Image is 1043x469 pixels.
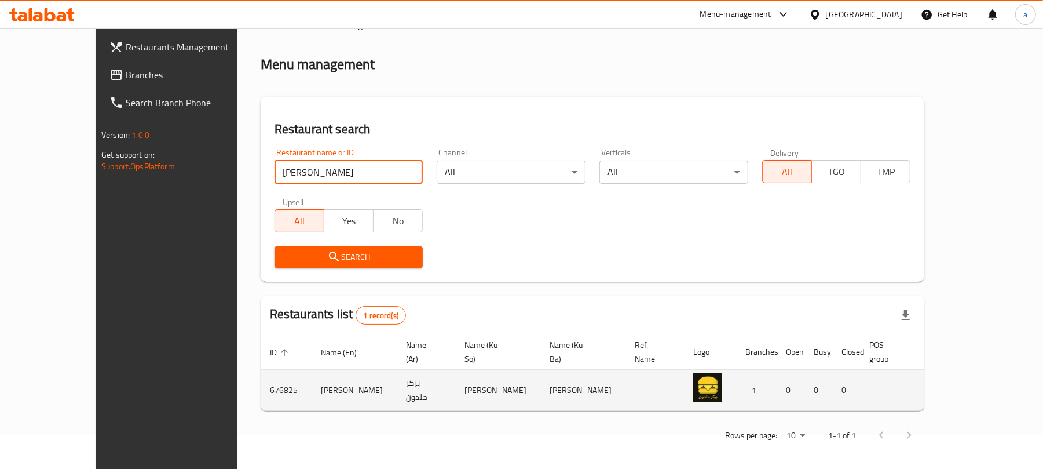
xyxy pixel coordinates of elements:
span: Menu management [311,18,388,32]
table: enhanced table [261,335,1020,411]
h2: Restaurants list [270,306,406,325]
p: 1-1 of 1 [828,428,856,443]
span: ID [270,346,292,359]
div: Menu-management [700,8,771,21]
h2: Restaurant search [275,121,911,138]
li: / [302,18,306,32]
td: 0 [804,370,832,411]
label: Upsell [283,198,304,206]
p: Rows per page: [725,428,777,443]
h2: Menu management [261,55,375,74]
div: Export file [892,301,920,329]
div: Total records count [356,306,406,325]
td: 0 [832,370,860,411]
span: Yes [329,213,369,230]
span: Version: [101,128,130,143]
label: Delivery [770,148,799,157]
span: Name (Ku-So) [464,338,526,366]
td: 1 [736,370,777,411]
span: Search Branch Phone [126,96,261,110]
span: Branches [126,68,261,82]
span: TMP [866,163,906,180]
button: Yes [324,209,374,232]
span: Restaurants Management [126,40,261,54]
td: بركر خلدون [397,370,455,411]
th: Branches [736,335,777,370]
span: Search [284,250,414,264]
span: 1.0.0 [131,128,149,143]
button: Search [275,246,423,268]
th: Busy [804,335,832,370]
input: Search for restaurant name or ID.. [275,161,423,184]
div: All [437,161,585,184]
button: All [762,160,812,183]
th: Open [777,335,804,370]
span: 1 record(s) [356,310,405,321]
span: a [1023,8,1027,21]
td: 676825 [261,370,312,411]
div: Rows per page: [782,427,810,445]
th: Logo [684,335,736,370]
a: Search Branch Phone [100,89,270,117]
span: Name (Ar) [406,338,441,366]
span: Name (En) [321,346,372,359]
div: All [599,161,748,184]
span: Name (Ku-Ba) [550,338,612,366]
span: All [280,213,320,230]
td: [PERSON_NAME] [540,370,625,411]
td: [PERSON_NAME] [455,370,540,411]
button: No [373,209,423,232]
a: Branches [100,61,270,89]
button: TGO [811,160,861,183]
td: 0 [777,370,804,411]
span: No [378,213,418,230]
span: Ref. Name [635,338,670,366]
span: TGO [817,163,857,180]
span: Get support on: [101,147,155,162]
button: All [275,209,324,232]
img: Burger Khaldoun [693,373,722,402]
a: Restaurants Management [100,33,270,61]
a: Support.OpsPlatform [101,159,175,174]
span: POS group [869,338,903,366]
th: Closed [832,335,860,370]
button: TMP [861,160,910,183]
a: Home [261,18,298,32]
td: [PERSON_NAME] [312,370,397,411]
span: All [767,163,807,180]
div: [GEOGRAPHIC_DATA] [826,8,902,21]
